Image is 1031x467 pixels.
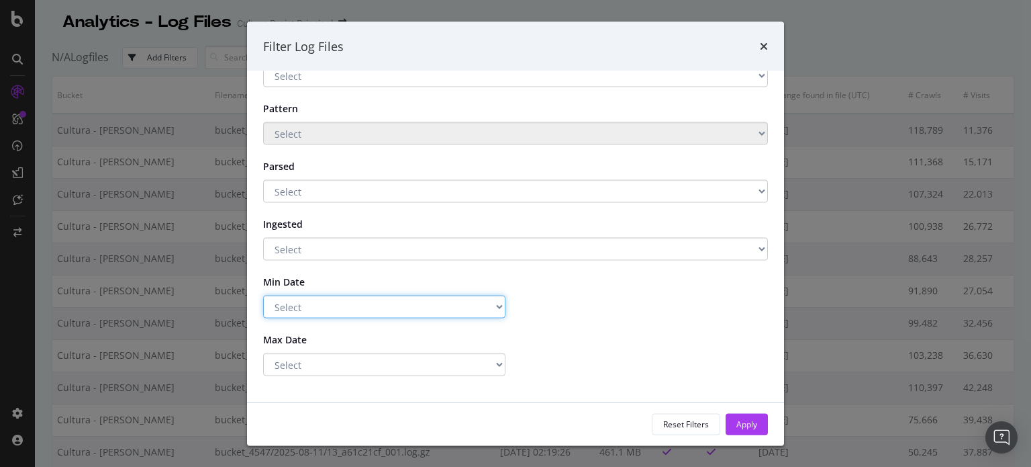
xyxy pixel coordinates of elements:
[652,413,720,435] button: Reset Filters
[253,97,340,116] label: Pattern
[253,155,340,173] label: Parsed
[263,122,768,145] select: You must select a bucket to filter on pattern
[253,271,340,289] label: Min Date
[736,418,757,429] div: Apply
[663,418,709,429] div: Reset Filters
[985,421,1018,454] div: Open Intercom Messenger
[247,22,784,445] div: modal
[253,213,340,231] label: Ingested
[253,329,340,347] label: Max Date
[263,38,344,55] div: Filter Log Files
[726,413,768,435] button: Apply
[760,38,768,55] div: times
